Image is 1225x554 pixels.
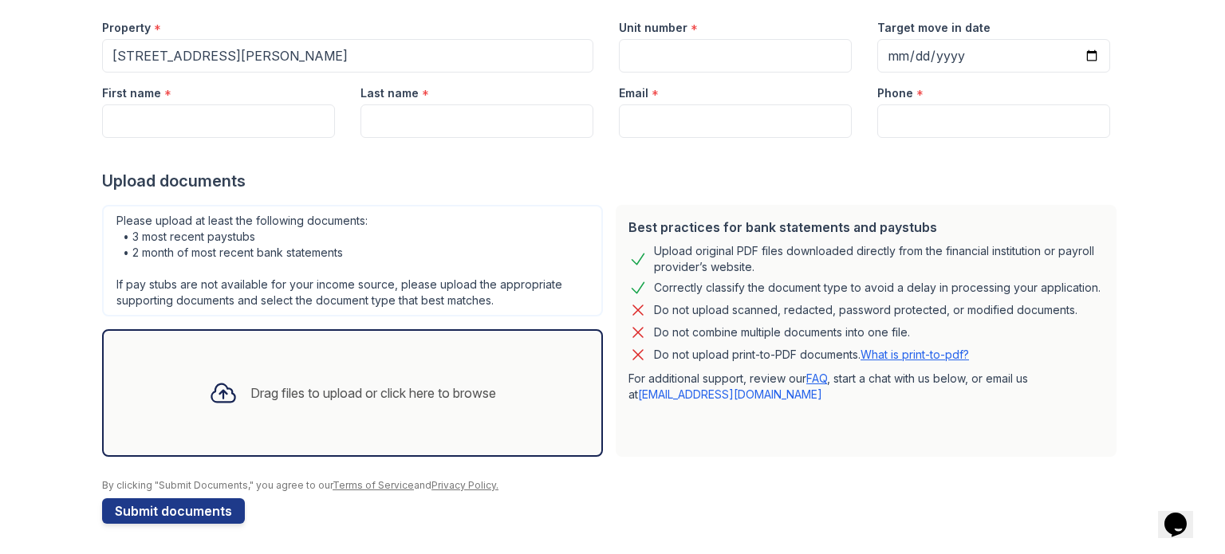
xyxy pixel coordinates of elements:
[628,371,1104,403] p: For additional support, review our , start a chat with us below, or email us at
[654,243,1104,275] div: Upload original PDF files downloaded directly from the financial institution or payroll provider’...
[102,479,1123,492] div: By clicking "Submit Documents," you agree to our and
[250,383,496,403] div: Drag files to upload or click here to browse
[654,347,969,363] p: Do not upload print-to-PDF documents.
[431,479,498,491] a: Privacy Policy.
[628,218,1104,237] div: Best practices for bank statements and paystubs
[638,387,822,401] a: [EMAIL_ADDRESS][DOMAIN_NAME]
[360,85,419,101] label: Last name
[102,498,245,524] button: Submit documents
[877,20,991,36] label: Target move in date
[102,170,1123,192] div: Upload documents
[654,301,1077,320] div: Do not upload scanned, redacted, password protected, or modified documents.
[102,20,151,36] label: Property
[619,20,687,36] label: Unit number
[619,85,648,101] label: Email
[333,479,414,491] a: Terms of Service
[654,278,1101,297] div: Correctly classify the document type to avoid a delay in processing your application.
[806,371,827,385] a: FAQ
[102,205,603,316] div: Please upload at least the following documents: • 3 most recent paystubs • 2 month of most recent...
[102,85,161,101] label: First name
[861,348,969,361] a: What is print-to-pdf?
[1158,490,1209,538] iframe: chat widget
[654,323,910,342] div: Do not combine multiple documents into one file.
[877,85,913,101] label: Phone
